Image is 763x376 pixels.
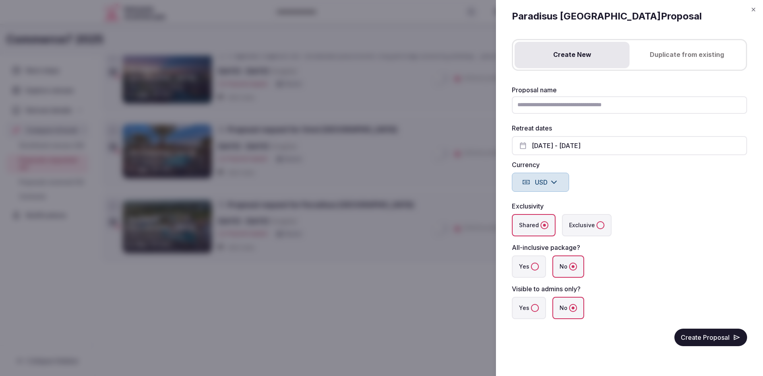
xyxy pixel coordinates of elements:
label: Yes [512,297,546,319]
label: Visible to admins only? [512,285,581,293]
button: Yes [531,304,539,312]
h2: Paradisus [GEOGRAPHIC_DATA] Proposal [512,10,747,23]
label: Yes [512,255,546,278]
button: Duplicate from existing [629,42,744,68]
button: Create New [515,42,629,68]
button: Exclusive [596,221,604,229]
label: Shared [512,214,556,236]
button: No [569,304,577,312]
button: No [569,263,577,271]
label: Currency [512,162,747,168]
button: Shared [540,221,548,229]
label: Exclusive [562,214,612,236]
label: All-inclusive package? [512,244,580,251]
button: Yes [531,263,539,271]
button: Create Proposal [674,329,747,346]
button: [DATE] - [DATE] [512,136,747,155]
button: USD [512,173,569,192]
label: No [552,255,584,278]
label: No [552,297,584,319]
label: Proposal name [512,87,747,93]
label: Exclusivity [512,202,544,210]
label: Retreat dates [512,124,552,132]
